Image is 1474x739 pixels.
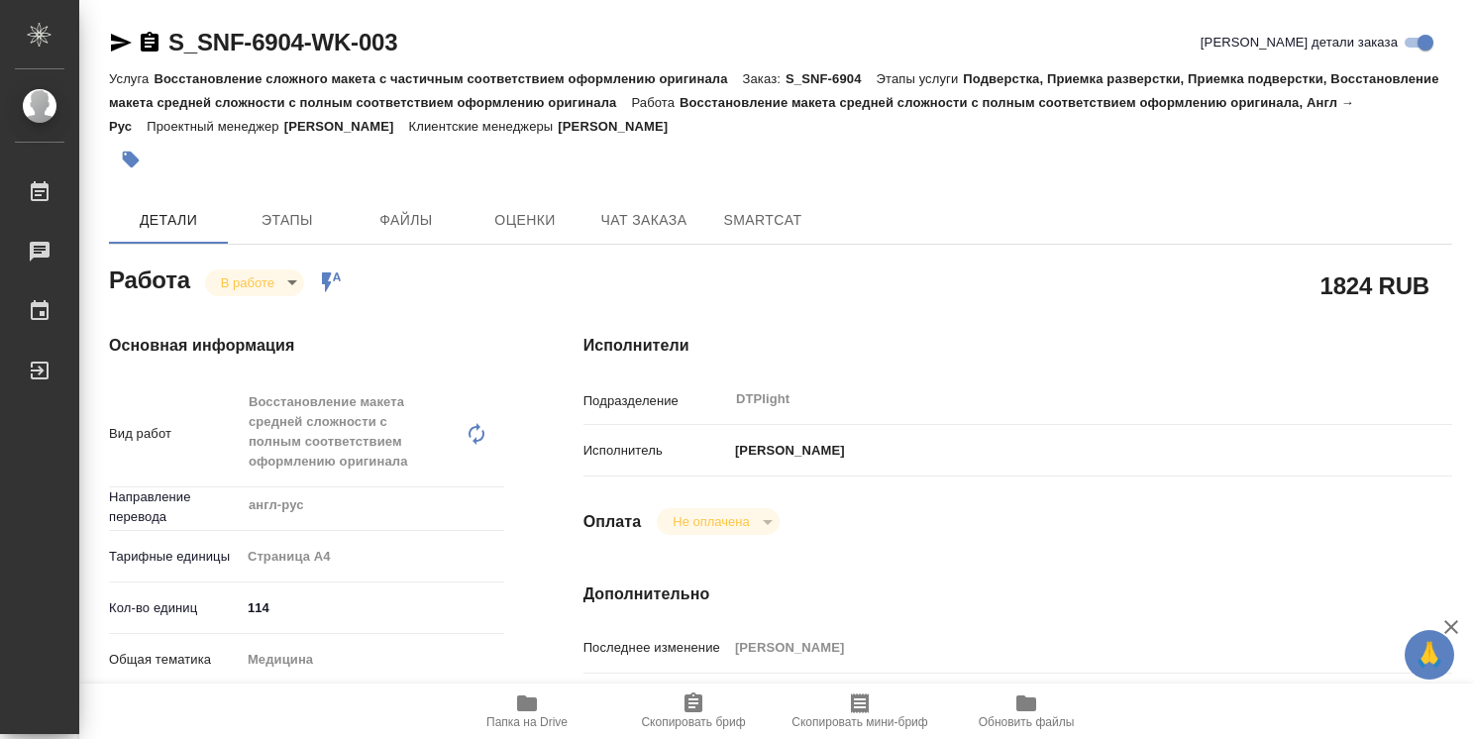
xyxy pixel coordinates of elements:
input: Пустое поле [728,633,1380,662]
button: 🙏 [1405,630,1454,680]
span: Скопировать бриф [641,715,745,729]
div: Медицина [241,643,504,677]
p: Проектный менеджер [147,119,283,134]
button: Добавить тэг [109,138,153,181]
p: Кол-во единиц [109,598,241,618]
h4: Дополнительно [583,582,1452,606]
h2: Работа [109,261,190,296]
span: 🙏 [1413,634,1446,676]
span: Скопировать мини-бриф [791,715,927,729]
span: SmartCat [715,208,810,233]
div: Страница А4 [241,540,504,574]
p: Общая тематика [109,650,241,670]
span: Этапы [240,208,335,233]
button: Папка на Drive [444,684,610,739]
p: Клиентские менеджеры [409,119,559,134]
p: Исполнитель [583,441,728,461]
span: Папка на Drive [486,715,568,729]
button: Не оплачена [667,513,755,530]
p: Направление перевода [109,487,241,527]
p: Услуга [109,71,154,86]
p: Восстановление сложного макета с частичным соответствием оформлению оригинала [154,71,742,86]
p: Заказ: [743,71,786,86]
button: В работе [215,274,280,291]
p: Этапы услуги [877,71,964,86]
input: ✎ Введи что-нибудь [241,593,504,622]
button: Скопировать ссылку [138,31,161,54]
p: [PERSON_NAME] [558,119,683,134]
h2: 1824 RUB [1320,268,1429,302]
h4: Оплата [583,510,642,534]
span: [PERSON_NAME] детали заказа [1201,33,1398,53]
span: Файлы [359,208,454,233]
button: Скопировать мини-бриф [777,684,943,739]
div: В работе [657,508,779,535]
p: Подразделение [583,391,728,411]
h4: Исполнители [583,334,1452,358]
p: S_SNF-6904 [786,71,877,86]
p: Восстановление макета средней сложности с полным соответствием оформлению оригинала, Англ → Рус [109,95,1354,134]
span: Детали [121,208,216,233]
p: [PERSON_NAME] [728,441,845,461]
span: Обновить файлы [979,715,1075,729]
p: Тарифные единицы [109,547,241,567]
button: Скопировать бриф [610,684,777,739]
span: Оценки [477,208,573,233]
p: Работа [631,95,680,110]
button: Обновить файлы [943,684,1109,739]
div: В работе [205,269,304,296]
h4: Основная информация [109,334,504,358]
button: Скопировать ссылку для ЯМессенджера [109,31,133,54]
p: [PERSON_NAME] [284,119,409,134]
p: Последнее изменение [583,638,728,658]
a: S_SNF-6904-WK-003 [168,29,397,55]
p: Вид работ [109,424,241,444]
span: Чат заказа [596,208,691,233]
